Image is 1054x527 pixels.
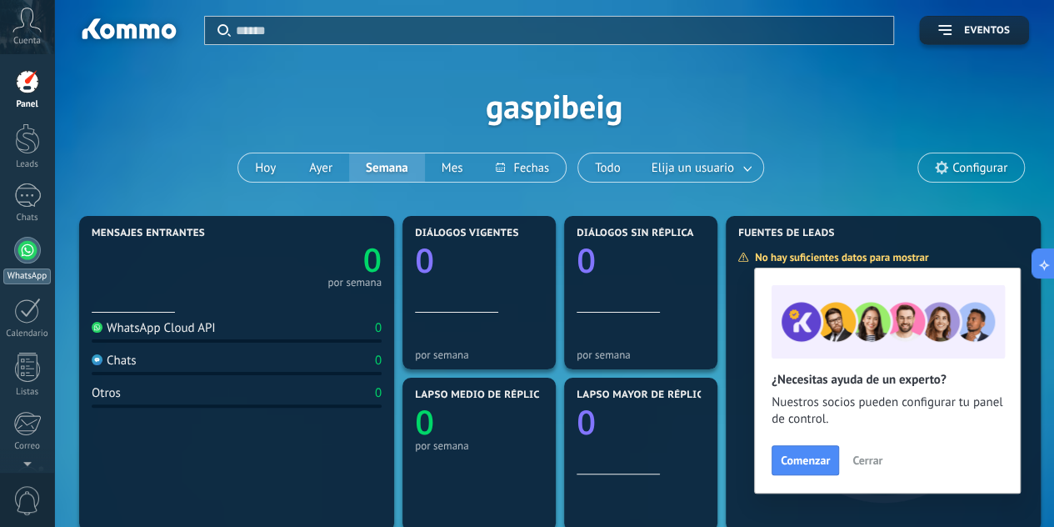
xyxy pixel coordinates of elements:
[772,372,1003,388] h2: ¿Necesitas ayuda de un experto?
[415,228,519,239] span: Diálogos vigentes
[237,238,382,282] a: 0
[3,387,52,398] div: Listas
[3,441,52,452] div: Correo
[964,25,1010,37] span: Eventos
[92,320,216,336] div: WhatsApp Cloud API
[415,389,547,401] span: Lapso medio de réplica
[3,99,52,110] div: Panel
[772,445,839,475] button: Comenzar
[738,228,835,239] span: Fuentes de leads
[425,153,480,182] button: Mes
[577,399,596,444] text: 0
[415,237,434,283] text: 0
[577,349,705,361] div: por semana
[577,228,694,239] span: Diálogos sin réplica
[92,354,102,365] img: Chats
[781,454,830,466] span: Comenzar
[363,238,382,282] text: 0
[415,399,434,444] text: 0
[92,228,205,239] span: Mensajes entrantes
[952,161,1007,175] span: Configurar
[637,153,763,182] button: Elija un usuario
[648,157,737,179] span: Elija un usuario
[479,153,565,182] button: Fechas
[13,36,41,47] span: Cuenta
[327,279,382,287] div: por semana
[845,448,890,473] button: Cerrar
[92,385,121,401] div: Otros
[375,385,382,401] div: 0
[238,153,292,182] button: Hoy
[3,159,52,170] div: Leads
[3,269,51,284] div: WhatsApp
[92,322,102,333] img: WhatsApp Cloud API
[772,394,1003,428] span: Nuestros socios pueden configurar tu panel de control.
[577,389,709,401] span: Lapso mayor de réplica
[3,213,52,223] div: Chats
[919,16,1029,45] button: Eventos
[92,353,137,369] div: Chats
[578,153,637,182] button: Todo
[3,329,52,339] div: Calendario
[292,153,349,182] button: Ayer
[349,153,425,182] button: Semana
[852,454,882,466] span: Cerrar
[577,237,596,283] text: 0
[375,320,382,336] div: 0
[375,353,382,369] div: 0
[737,250,940,264] div: No hay suficientes datos para mostrar
[415,349,543,361] div: por semana
[415,439,543,452] div: por semana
